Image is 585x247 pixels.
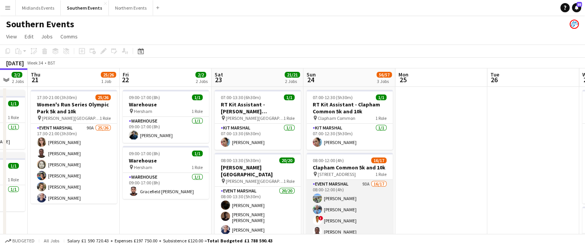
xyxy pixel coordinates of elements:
[38,31,56,41] a: Jobs
[215,124,301,150] app-card-role: Kit Marshal1/107:00-13:30 (6h30m)[PERSON_NAME]
[134,108,152,114] span: Hersham
[100,115,111,121] span: 1 Role
[215,164,301,178] h3: [PERSON_NAME][GEOGRAPHIC_DATA]
[195,72,206,78] span: 2/2
[60,33,78,40] span: Comms
[318,171,356,177] span: [STREET_ADDRESS]
[31,101,117,115] h3: Women's Run Series Olympic Park 5k and 10k
[313,94,353,100] span: 07:00-12:30 (5h30m)
[30,75,40,84] span: 21
[307,124,393,150] app-card-role: Kit Marshal1/107:00-12:30 (5h30m)[PERSON_NAME]
[57,31,81,41] a: Comms
[134,164,152,170] span: Hersham
[285,72,300,78] span: 21/21
[31,90,117,204] app-job-card: 17:30-21:00 (3h30m)25/26Women's Run Series Olympic Park 5k and 10k [PERSON_NAME][GEOGRAPHIC_DATA]...
[4,237,36,245] button: Budgeted
[22,31,37,41] a: Edit
[305,75,316,84] span: 24
[123,90,209,143] app-job-card: 09:00-17:00 (8h)1/1Warehouse Hersham1 RoleWarehouse1/109:00-17:00 (8h)[PERSON_NAME]
[42,115,100,121] span: [PERSON_NAME][GEOGRAPHIC_DATA], [STREET_ADDRESS]
[371,157,387,163] span: 16/17
[101,78,116,84] div: 1 Job
[129,151,160,156] span: 09:00-17:00 (8h)
[283,178,295,184] span: 1 Role
[16,0,61,15] button: Midlands Events
[489,75,499,84] span: 26
[48,60,55,66] div: BST
[123,117,209,143] app-card-role: Warehouse1/109:00-17:00 (8h)[PERSON_NAME]
[196,78,208,84] div: 2 Jobs
[8,163,19,169] span: 1/1
[192,151,203,156] span: 1/1
[25,60,45,66] span: Week 34
[213,75,223,84] span: 23
[12,238,35,244] span: Budgeted
[95,94,111,100] span: 25/26
[207,238,272,244] span: Total Budgeted £1 788 590.43
[41,33,53,40] span: Jobs
[8,101,19,106] span: 1/1
[129,94,160,100] span: 09:00-17:00 (8h)
[42,238,61,244] span: All jobs
[192,164,203,170] span: 1 Role
[490,71,499,78] span: Tue
[398,71,408,78] span: Mon
[284,94,295,100] span: 1/1
[6,18,74,30] h1: Southern Events
[221,94,261,100] span: 07:00-13:30 (6h30m)
[123,146,209,199] app-job-card: 09:00-17:00 (8h)1/1Warehouse Hersham1 RoleWarehouse1/109:00-17:00 (8h)Gracefield [PERSON_NAME]
[215,90,301,150] app-job-card: 07:00-13:30 (6h30m)1/1RT Kit Assistant - [PERSON_NAME][GEOGRAPHIC_DATA] [GEOGRAPHIC_DATA] [PERSON...
[215,101,301,115] h3: RT Kit Assistant - [PERSON_NAME][GEOGRAPHIC_DATA] [GEOGRAPHIC_DATA]
[25,33,33,40] span: Edit
[101,72,116,78] span: 25/26
[192,108,203,114] span: 1 Role
[375,171,387,177] span: 1 Role
[122,75,129,84] span: 22
[221,157,261,163] span: 08:00-13:30 (5h30m)
[318,216,323,220] span: !
[377,78,392,84] div: 3 Jobs
[3,31,20,41] a: View
[123,173,209,199] app-card-role: Warehouse1/109:00-17:00 (8h)Gracefield [PERSON_NAME]
[313,157,344,163] span: 08:00-12:00 (4h)
[12,72,22,78] span: 2/2
[318,115,355,121] span: Clapham Common
[192,94,203,100] span: 1/1
[307,71,316,78] span: Sun
[67,238,272,244] div: Salary £1 590 720.43 + Expenses £197 750.00 + Subsistence £120.00 =
[307,164,393,171] h3: Clapham Common 5k and 10k
[123,157,209,164] h3: Warehouse
[572,3,581,12] a: 85
[376,94,387,100] span: 1/1
[31,71,40,78] span: Thu
[12,78,24,84] div: 2 Jobs
[61,0,109,15] button: Southern Events
[577,2,582,7] span: 85
[285,78,300,84] div: 2 Jobs
[6,59,24,67] div: [DATE]
[226,178,283,184] span: [PERSON_NAME][GEOGRAPHIC_DATA]
[279,157,295,163] span: 20/20
[307,90,393,150] app-job-card: 07:00-12:30 (5h30m)1/1RT Kit Assistant - Clapham Common 5k and 10k Clapham Common1 RoleKit Marsha...
[6,33,17,40] span: View
[283,115,295,121] span: 1 Role
[123,71,129,78] span: Fri
[215,71,223,78] span: Sat
[307,101,393,115] h3: RT Kit Assistant - Clapham Common 5k and 10k
[375,115,387,121] span: 1 Role
[109,0,153,15] button: Northern Events
[123,101,209,108] h3: Warehouse
[226,115,283,121] span: [PERSON_NAME][GEOGRAPHIC_DATA]
[570,20,579,29] app-user-avatar: RunThrough Events
[397,75,408,84] span: 25
[8,177,19,182] span: 1 Role
[8,114,19,120] span: 1 Role
[37,94,77,100] span: 17:30-21:00 (3h30m)
[377,72,392,78] span: 56/57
